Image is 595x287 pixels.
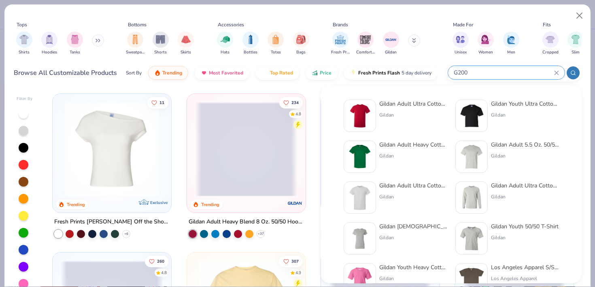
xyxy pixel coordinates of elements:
img: 2768f77b-3536-41c3-9bcb-e17f4bd5ff68 [347,185,372,210]
img: 3c1a081b-6ca8-4a00-a3b6-7ee979c43c2b [347,103,372,128]
div: filter for Hoodies [41,32,57,55]
span: Most Favorited [209,70,243,76]
button: Fresh Prints Flash5 day delivery [344,66,438,80]
div: filter for Totes [268,32,284,55]
button: filter button [41,32,57,55]
div: filter for Slim [567,32,584,55]
div: filter for Men [503,32,519,55]
div: filter for Cropped [542,32,559,55]
img: Shirts Image [19,35,29,44]
div: Gildan [491,234,559,241]
img: 91159a56-43a2-494b-b098-e2c28039eaf0 [459,144,484,169]
span: Tanks [70,49,80,55]
span: Price [320,70,331,76]
div: Brands [333,21,348,28]
span: Skirts [181,49,191,55]
button: filter button [383,32,399,55]
button: Close [572,8,587,23]
button: filter button [356,32,375,55]
input: Try "T-Shirt" [453,68,554,77]
img: 6046accf-a268-477f-9bdd-e1b99aae0138 [459,103,484,128]
img: Unisex Image [456,35,465,44]
img: Totes Image [271,35,280,44]
span: 307 [291,259,298,264]
div: Gildan [DEMOGRAPHIC_DATA]' Heavy Cotton™ T-Shirt [379,222,447,231]
button: filter button [331,32,350,55]
div: Gildan Youth Ultra Cotton® T-Shirt [491,100,559,108]
button: Top Rated [256,66,299,80]
button: filter button [153,32,169,55]
button: Most Favorited [195,66,249,80]
img: Slim Image [571,35,580,44]
div: Gildan [379,152,447,159]
span: 234 [291,100,298,104]
div: Made For [453,21,473,28]
img: Hats Image [221,35,230,44]
img: Bags Image [296,35,305,44]
span: Comfort Colors [356,49,375,55]
button: filter button [242,32,259,55]
img: f353747f-df2b-48a7-9668-f657901a5e3e [347,226,372,251]
div: filter for Bottles [242,32,259,55]
button: filter button [268,32,284,55]
button: filter button [542,32,559,55]
span: 260 [157,259,164,264]
div: Gildan Youth 50/50 T-Shirt [491,222,559,231]
button: filter button [567,32,584,55]
div: filter for Shorts [153,32,169,55]
div: filter for Shirts [16,32,32,55]
img: a1c94bf0-cbc2-4c5c-96ec-cab3b8502a7f [61,102,163,196]
button: filter button [478,32,494,55]
div: filter for Unisex [453,32,469,55]
span: 11 [159,100,164,104]
button: Like [279,97,302,108]
span: Hoodies [42,49,57,55]
img: flash.gif [350,70,357,76]
div: Los Angeles Apparel S/S Fine Jersey Crew 4.3 Oz [491,263,559,272]
div: filter for Women [478,32,494,55]
div: filter for Skirts [178,32,194,55]
div: filter for Bags [293,32,309,55]
span: Bags [296,49,306,55]
img: db319196-8705-402d-8b46-62aaa07ed94f [347,144,372,169]
span: 5 day delivery [402,68,431,78]
div: Browse All Customizable Products [14,68,117,78]
img: Gildan Image [385,34,397,46]
button: filter button [217,32,233,55]
button: filter button [126,32,144,55]
div: Sort By [126,69,142,77]
button: Like [147,97,168,108]
span: Slim [572,49,580,55]
div: Bottoms [128,21,147,28]
div: Gildan Adult Heavy Blend 8 Oz. 50/50 Hooded Sweatshirt [189,217,304,227]
button: filter button [16,32,32,55]
div: Gildan Adult Heavy Cotton T-Shirt [379,140,447,149]
div: filter for Fresh Prints [331,32,350,55]
img: Hoodies Image [45,35,54,44]
span: Totes [271,49,281,55]
span: Shirts [19,49,30,55]
button: Like [145,256,168,267]
div: filter for Hats [217,32,233,55]
div: Gildan [491,193,559,200]
img: most_fav.gif [201,70,207,76]
div: Accessories [218,21,244,28]
span: Cropped [542,49,559,55]
span: Women [478,49,493,55]
span: Exclusive [151,200,168,205]
img: d95678bd-034b-49c8-925f-b012b507e84f [459,185,484,210]
div: filter for Tanks [67,32,83,55]
button: filter button [503,32,519,55]
span: Fresh Prints [331,49,350,55]
img: TopRated.gif [262,70,268,76]
img: Gildan logo [287,195,303,211]
div: filter for Sweatpants [126,32,144,55]
img: Comfort Colors Image [359,34,372,46]
div: filter for Comfort Colors [356,32,375,55]
img: Women Image [481,35,491,44]
div: Gildan Adult Ultra Cotton 6 Oz. T-Shirt [379,100,447,108]
div: 4.8 [295,111,301,117]
div: Gildan Adult Ultra Cotton 6 Oz. Long-Sleeve T-Shirt [491,181,559,190]
div: Gildan Adult Ultra Cotton 6 Oz. Pocket T-Shirt [379,181,447,190]
div: Gildan [491,152,559,159]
